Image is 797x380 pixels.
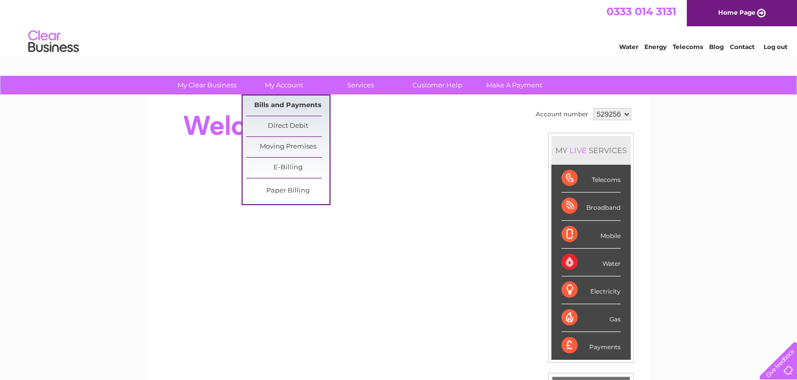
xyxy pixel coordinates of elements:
a: Direct Debit [246,116,330,136]
div: Electricity [561,276,621,304]
a: My Clear Business [165,76,249,94]
a: Water [619,43,638,51]
a: Energy [644,43,667,51]
div: LIVE [568,146,589,155]
div: Clear Business is a trading name of Verastar Limited (registered in [GEOGRAPHIC_DATA] No. 3667643... [160,6,638,49]
a: 0333 014 3131 [606,5,676,18]
a: Contact [730,43,755,51]
a: Log out [764,43,787,51]
a: Make A Payment [473,76,556,94]
a: Services [319,76,402,94]
a: Paper Billing [246,181,330,201]
div: Water [561,249,621,276]
a: Blog [709,43,724,51]
a: My Account [242,76,325,94]
div: Telecoms [561,165,621,193]
a: Telecoms [673,43,703,51]
img: logo.png [28,26,79,57]
div: Gas [561,304,621,332]
td: Account number [533,106,591,123]
div: MY SERVICES [551,136,631,165]
div: Broadband [561,193,621,220]
a: Customer Help [396,76,479,94]
a: Bills and Payments [246,96,330,116]
a: Moving Premises [246,137,330,157]
a: E-Billing [246,158,330,178]
div: Payments [561,332,621,359]
div: Mobile [561,221,621,249]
